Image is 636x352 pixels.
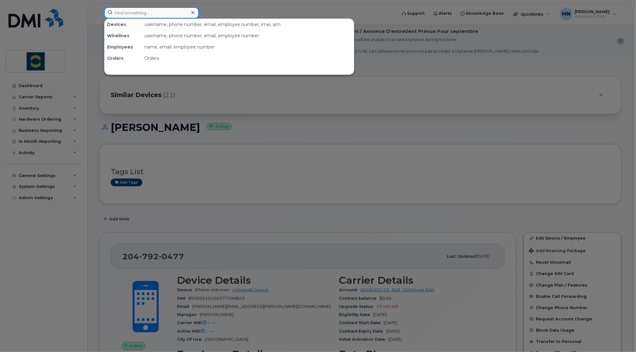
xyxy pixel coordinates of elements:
[104,53,142,64] div: Orders
[142,53,354,64] div: Orders
[104,41,142,53] div: Employees
[104,30,142,41] div: Wirelines
[142,41,354,53] div: name, email, employee number
[142,19,354,30] div: username, phone number, email, employee number, imei, sim
[104,19,142,30] div: Devices
[142,30,354,41] div: username, phone number, email, employee number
